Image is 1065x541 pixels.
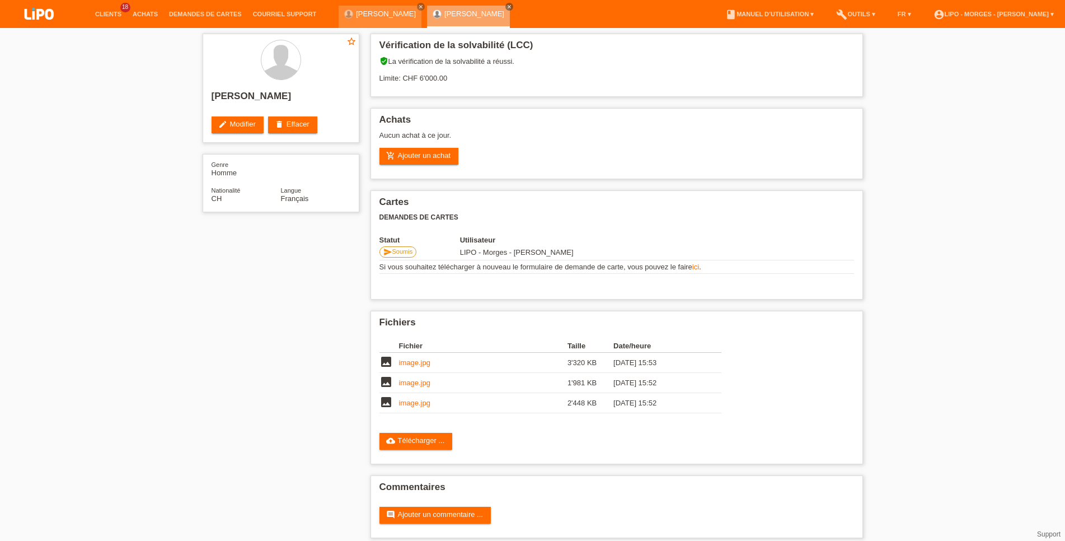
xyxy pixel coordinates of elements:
span: Soumis [392,248,413,255]
h2: Achats [379,114,854,131]
div: Homme [212,160,281,177]
th: Taille [567,339,613,353]
td: [DATE] 15:52 [613,373,705,393]
th: Date/heure [613,339,705,353]
td: [DATE] 15:52 [613,393,705,413]
a: Courriel Support [247,11,322,17]
h2: Commentaires [379,482,854,498]
a: image.jpg [399,399,430,407]
a: Support [1037,530,1061,538]
span: Genre [212,161,229,168]
i: add_shopping_cart [386,151,395,160]
i: close [418,4,424,10]
a: cloud_uploadTélécharger ... [379,433,453,450]
i: build [836,9,847,20]
i: image [379,395,393,409]
span: Suisse [212,194,222,203]
span: Nationalité [212,187,241,194]
h2: Cartes [379,197,854,213]
a: deleteEffacer [268,116,317,133]
a: [PERSON_NAME] [444,10,504,18]
i: send [383,248,392,256]
a: editModifier [212,116,264,133]
a: close [417,3,425,11]
div: La vérification de la solvabilité a réussi. Limite: CHF 6'000.00 [379,57,854,91]
span: Français [281,194,309,203]
span: Langue [281,187,302,194]
a: image.jpg [399,379,430,387]
h3: Demandes de cartes [379,213,854,222]
td: 1'981 KB [567,373,613,393]
th: Fichier [399,339,567,353]
a: commentAjouter un commentaire ... [379,507,491,524]
td: Si vous souhaitez télécharger à nouveau le formulaire de demande de carte, vous pouvez le faire . [379,260,854,274]
i: star_border [346,36,356,46]
i: comment [386,510,395,519]
a: buildOutils ▾ [831,11,880,17]
a: image.jpg [399,358,430,367]
a: bookManuel d’utilisation ▾ [720,11,819,17]
h2: Vérification de la solvabilité (LCC) [379,40,854,57]
i: verified_user [379,57,388,66]
span: 26.09.2025 [460,248,574,256]
td: 3'320 KB [567,353,613,373]
a: FR ▾ [892,11,917,17]
i: delete [275,120,284,129]
a: Demandes de cartes [163,11,247,17]
td: 2'448 KB [567,393,613,413]
i: image [379,375,393,389]
i: account_circle [933,9,945,20]
i: cloud_upload [386,436,395,445]
a: add_shopping_cartAjouter un achat [379,148,459,165]
i: book [725,9,736,20]
i: close [506,4,512,10]
a: close [505,3,513,11]
i: edit [218,120,227,129]
a: star_border [346,36,356,48]
h2: Fichiers [379,317,854,334]
a: ici [692,263,699,271]
td: [DATE] 15:53 [613,353,705,373]
a: Achats [127,11,163,17]
a: account_circleLIPO - Morges - [PERSON_NAME] ▾ [928,11,1059,17]
th: Utilisateur [460,236,650,244]
a: LIPO pay [11,23,67,31]
h2: [PERSON_NAME] [212,91,350,108]
span: 18 [120,3,130,12]
th: Statut [379,236,460,244]
div: Aucun achat à ce jour. [379,131,854,148]
i: image [379,355,393,369]
a: [PERSON_NAME] [356,10,416,18]
a: Clients [90,11,127,17]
